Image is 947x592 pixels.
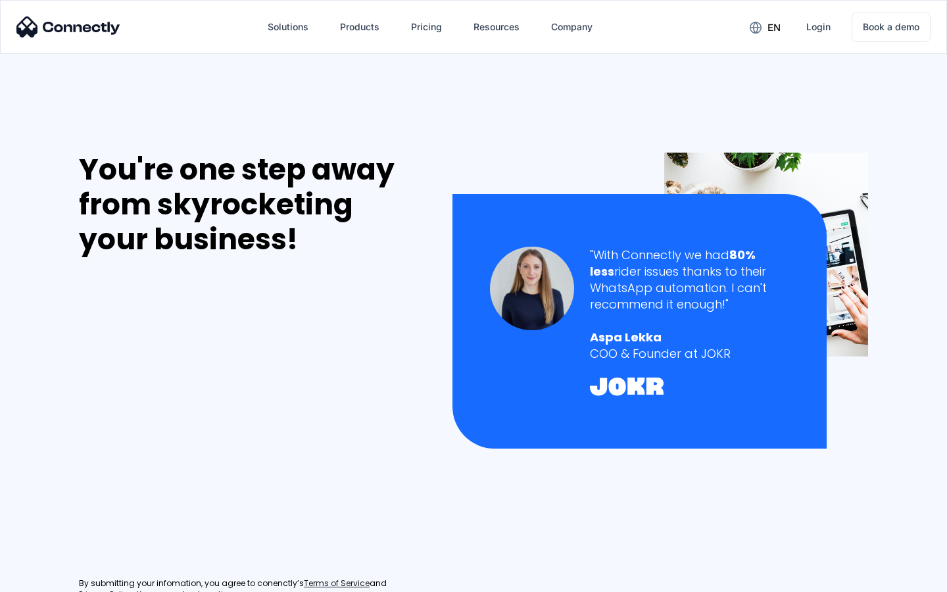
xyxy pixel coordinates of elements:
[590,247,756,280] strong: 80% less
[401,11,452,43] a: Pricing
[340,18,379,36] div: Products
[590,329,662,345] strong: Aspa Lekka
[590,247,789,313] div: "With Connectly we had rider issues thanks to their WhatsApp automation. I can't recommend it eno...
[268,18,308,36] div: Solutions
[304,578,370,589] a: Terms of Service
[79,153,425,257] div: You're one step away from skyrocketing your business!
[13,569,79,587] aside: Language selected: English
[16,16,120,37] img: Connectly Logo
[551,18,593,36] div: Company
[796,11,841,43] a: Login
[806,18,831,36] div: Login
[590,345,789,362] div: COO & Founder at JOKR
[767,18,781,37] div: en
[79,272,276,562] iframe: Form 0
[411,18,442,36] div: Pricing
[26,569,79,587] ul: Language list
[473,18,520,36] div: Resources
[852,12,931,42] a: Book a demo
